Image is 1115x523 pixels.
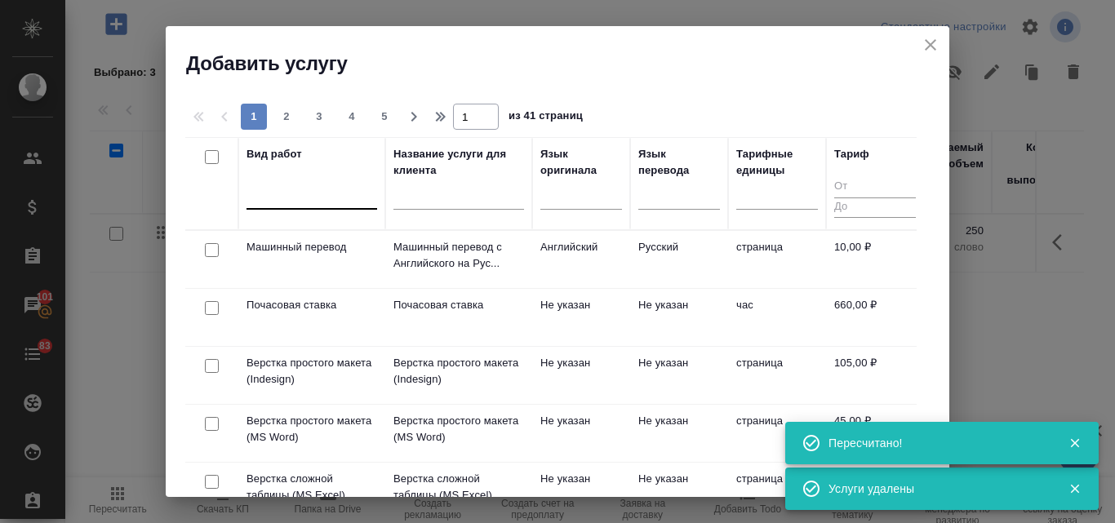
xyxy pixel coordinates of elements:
[509,106,583,130] span: из 41 страниц
[918,33,943,57] button: close
[306,109,332,125] span: 3
[247,297,377,313] p: Почасовая ставка
[393,146,524,179] div: Название услуги для клиента
[247,239,377,255] p: Машинный перевод
[393,413,524,445] p: Верстка простого макета (MS Word)
[532,289,630,346] td: Не указан
[828,435,1044,451] div: Пересчитано!
[630,289,728,346] td: Не указан
[393,239,524,272] p: Машинный перевод с Английского на Рус...
[393,355,524,388] p: Верстка простого макета (Indesign)
[728,405,826,462] td: страница
[532,231,630,288] td: Английский
[728,289,826,346] td: час
[532,405,630,462] td: Не указан
[826,289,924,346] td: 660,00 ₽
[728,231,826,288] td: страница
[273,104,300,130] button: 2
[540,146,622,179] div: Язык оригинала
[247,413,377,445] p: Верстка простого макета (MS Word)
[638,146,720,179] div: Язык перевода
[834,197,916,218] input: До
[828,481,1044,497] div: Услуги удалены
[1058,481,1091,496] button: Закрыть
[532,463,630,520] td: Не указан
[393,471,524,503] p: Верстка сложной таблицы (MS Excel)
[630,463,728,520] td: Не указан
[826,231,924,288] td: 10,00 ₽
[247,146,302,162] div: Вид работ
[339,104,365,130] button: 4
[630,347,728,404] td: Не указан
[393,297,524,313] p: Почасовая ставка
[630,405,728,462] td: Не указан
[834,177,916,197] input: От
[371,109,398,125] span: 5
[273,109,300,125] span: 2
[1058,436,1091,450] button: Закрыть
[728,347,826,404] td: страница
[834,146,869,162] div: Тариф
[736,146,818,179] div: Тарифные единицы
[247,355,377,388] p: Верстка простого макета (Indesign)
[339,109,365,125] span: 4
[826,405,924,462] td: 45,00 ₽
[306,104,332,130] button: 3
[826,347,924,404] td: 105,00 ₽
[532,347,630,404] td: Не указан
[371,104,398,130] button: 5
[186,51,949,77] h2: Добавить услугу
[630,231,728,288] td: Русский
[247,471,377,503] p: Верстка сложной таблицы (MS Excel)
[728,463,826,520] td: страница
